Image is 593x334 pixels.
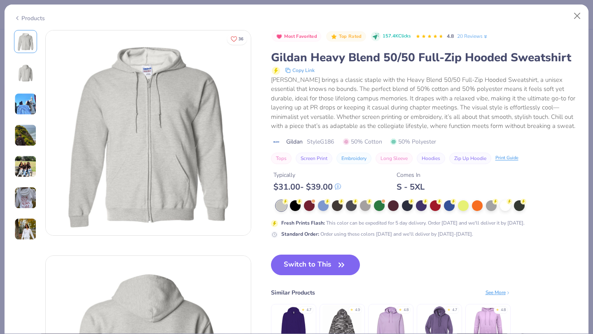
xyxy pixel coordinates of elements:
[390,137,436,146] span: 50% Polyester
[271,288,315,297] div: Similar Products
[417,153,445,164] button: Hoodies
[14,218,37,240] img: User generated content
[46,30,251,235] img: Front
[336,153,371,164] button: Embroidery
[16,63,35,83] img: Back
[238,37,243,41] span: 36
[307,137,334,146] span: Style G186
[273,171,341,179] div: Typically
[326,31,366,42] button: Badge Button
[14,187,37,209] img: User generated content
[416,30,444,43] div: 4.8 Stars
[343,137,382,146] span: 50% Cotton
[276,33,282,40] img: Most Favorited sort
[273,182,341,192] div: $ 31.00 - $ 39.00
[447,33,454,39] span: 4.8
[281,219,525,227] div: This color can be expedited for 5 day delivery. Order [DATE] and we'll deliver it by [DATE].
[272,31,322,42] button: Badge Button
[14,14,45,23] div: Products
[271,75,579,131] div: [PERSON_NAME] brings a classic staple with the Heavy Blend 50/50 Full-Zip Hooded Sweatshirt, a un...
[404,307,409,313] div: 4.8
[495,155,518,162] div: Print Guide
[296,153,332,164] button: Screen Print
[570,8,585,24] button: Close
[306,307,311,313] div: 4.7
[447,307,451,311] div: ★
[355,307,360,313] div: 4.9
[14,124,37,146] img: User generated content
[350,307,353,311] div: ★
[16,32,35,51] img: Front
[486,289,511,296] div: See More
[339,34,362,39] span: Top Rated
[301,307,305,311] div: ★
[397,182,425,192] div: S - 5XL
[281,231,319,237] strong: Standard Order :
[376,153,413,164] button: Long Sleeve
[399,307,402,311] div: ★
[281,230,473,238] div: Order using these colors [DATE] and we'll deliver by [DATE]-[DATE].
[383,33,411,40] span: 157.4K Clicks
[281,220,325,226] strong: Fresh Prints Flash :
[271,153,292,164] button: Tops
[331,33,337,40] img: Top Rated sort
[227,33,247,45] button: Like
[452,307,457,313] div: 4.7
[496,307,499,311] div: ★
[14,93,37,115] img: User generated content
[449,153,491,164] button: Zip Up Hoodie
[282,65,317,75] button: copy to clipboard
[501,307,506,313] div: 4.8
[286,137,303,146] span: Gildan
[271,50,579,65] div: Gildan Heavy Blend 50/50 Full-Zip Hooded Sweatshirt
[271,255,360,275] button: Switch to This
[457,32,488,40] a: 20 Reviews
[271,139,282,145] img: brand logo
[397,171,425,179] div: Comes In
[14,155,37,178] img: User generated content
[284,34,317,39] span: Most Favorited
